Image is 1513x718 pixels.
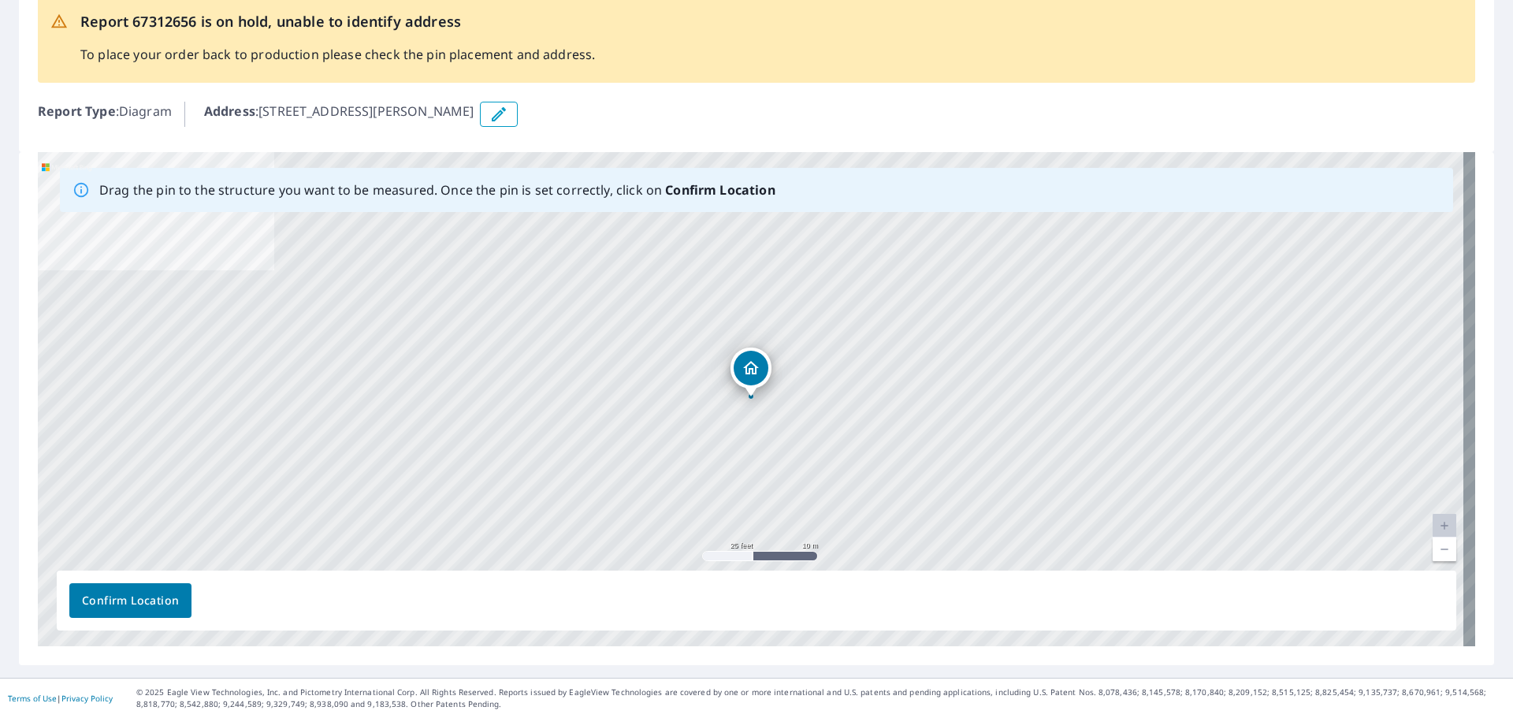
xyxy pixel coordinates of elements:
[38,102,116,120] b: Report Type
[730,348,771,396] div: Dropped pin, building 1, Residential property, 868 Sanga Creek Rd Cordova, TN 38018
[38,102,172,127] p: : Diagram
[80,11,595,32] p: Report 67312656 is on hold, unable to identify address
[1433,538,1456,561] a: Current Level 20, Zoom Out
[8,694,113,703] p: |
[665,181,775,199] b: Confirm Location
[204,102,255,120] b: Address
[136,686,1505,710] p: © 2025 Eagle View Technologies, Inc. and Pictometry International Corp. All Rights Reserved. Repo...
[204,102,474,127] p: : [STREET_ADDRESS][PERSON_NAME]
[8,693,57,704] a: Terms of Use
[82,591,179,611] span: Confirm Location
[99,180,775,199] p: Drag the pin to the structure you want to be measured. Once the pin is set correctly, click on
[80,45,595,64] p: To place your order back to production please check the pin placement and address.
[69,583,191,618] button: Confirm Location
[61,693,113,704] a: Privacy Policy
[1433,514,1456,538] a: Current Level 20, Zoom In Disabled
